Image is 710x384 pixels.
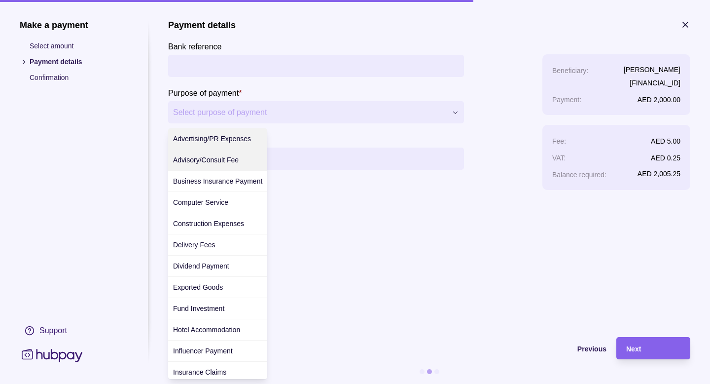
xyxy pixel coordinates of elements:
span: Computer Service [173,198,228,206]
span: Business Insurance Payment [173,177,262,185]
span: Construction Expenses [173,220,244,228]
span: Delivery Fees [173,241,215,249]
span: Advertising/PR Expenses [173,135,251,143]
span: Fund Investment [173,305,224,312]
span: Dividend Payment [173,262,229,270]
span: Insurance Claims [173,368,226,376]
span: Influencer Payment [173,347,233,355]
span: Exported Goods [173,283,223,291]
span: Advisory/Consult Fee [173,156,239,164]
span: Hotel Accommodation [173,326,240,334]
